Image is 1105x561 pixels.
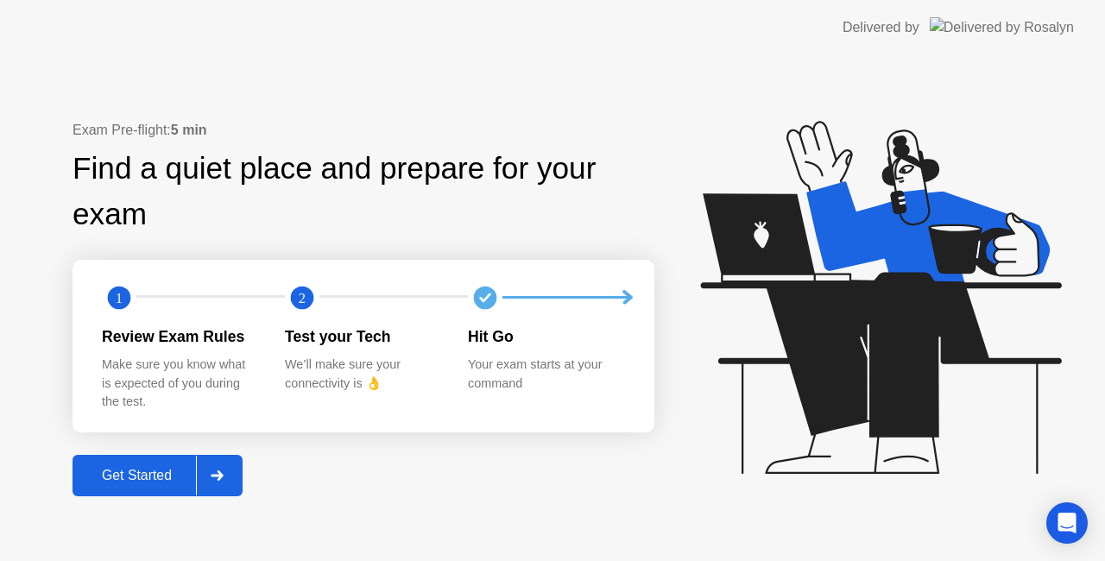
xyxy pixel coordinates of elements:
[78,468,196,483] div: Get Started
[1046,502,1088,544] div: Open Intercom Messenger
[73,120,654,141] div: Exam Pre-flight:
[116,289,123,306] text: 1
[102,325,257,348] div: Review Exam Rules
[73,455,243,496] button: Get Started
[285,325,440,348] div: Test your Tech
[299,289,306,306] text: 2
[285,356,440,393] div: We’ll make sure your connectivity is 👌
[73,146,654,237] div: Find a quiet place and prepare for your exam
[930,17,1074,37] img: Delivered by Rosalyn
[468,325,623,348] div: Hit Go
[843,17,919,38] div: Delivered by
[102,356,257,412] div: Make sure you know what is expected of you during the test.
[468,356,623,393] div: Your exam starts at your command
[171,123,207,137] b: 5 min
